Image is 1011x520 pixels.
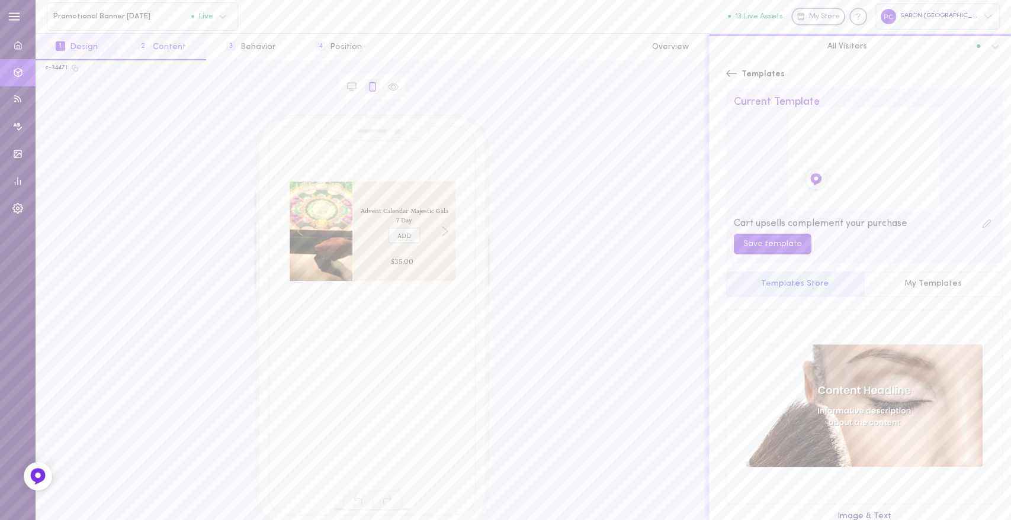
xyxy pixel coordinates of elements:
span: Undo [343,490,373,510]
div: Left arrow [294,182,306,281]
img: Placeholder [734,108,994,211]
button: 13 Live Assets [728,12,783,20]
button: 3Behavior [206,34,296,60]
div: Cart upsells complement your purchase [734,219,979,228]
button: My Templates [864,272,1003,298]
span: Redo [373,490,402,510]
div: Knowledge center [849,8,867,25]
span: Live [191,12,213,20]
button: 2Content [118,34,206,60]
span: $ [390,258,394,266]
span: Advent Calendar Majestic Gala 7 Day [359,206,450,225]
span: ADD [389,228,420,243]
span: 3 [226,41,236,51]
img: Feedback Button [29,467,47,485]
a: My Store [791,8,845,25]
button: 1Design [36,34,118,60]
a: 13 Live Assets [728,12,791,21]
span: 4 [316,41,325,51]
div: Current Template [734,97,994,108]
button: 4Position [296,34,382,60]
div: c-34471 [46,64,68,72]
img: Image & Text [739,335,990,476]
button: Save template [734,234,811,254]
button: Templates Store [726,272,864,298]
div: SABON [GEOGRAPHIC_DATA] [875,4,1000,29]
span: My Store [809,12,840,22]
span: 2 [138,41,147,51]
span: 1 [56,41,65,51]
button: Overview [632,34,709,60]
span: Promotional Banner [DATE] [53,12,191,21]
div: Right arrow [439,182,451,281]
span: 35.00 [394,258,413,266]
span: All Visitors [827,41,867,51]
span: Templates [742,69,785,80]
